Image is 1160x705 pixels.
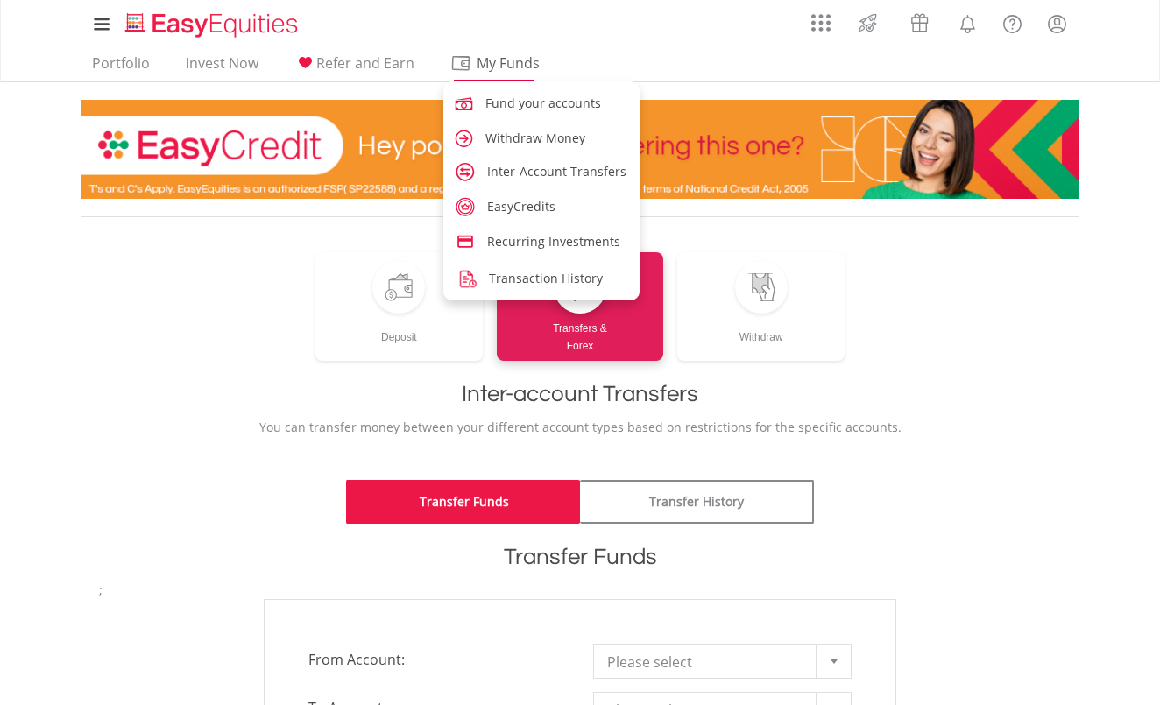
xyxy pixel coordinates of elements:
[443,261,640,293] a: transaction-history.png Transaction History
[607,645,811,680] span: Please select
[489,270,603,286] span: Transaction History
[1035,4,1079,43] a: My Profile
[122,11,305,39] img: EasyEquities_Logo.png
[894,4,945,37] a: Vouchers
[81,100,1079,199] img: EasyCredit Promotion Banner
[315,252,483,361] a: Deposit
[811,13,831,32] img: grid-menu-icon.svg
[443,86,640,118] a: fund.svg Fund your accounts
[677,252,845,361] a: Withdraw
[99,378,1061,410] h1: Inter-account Transfers
[316,53,414,73] span: Refer and Earn
[452,92,476,116] img: fund.svg
[677,314,845,346] div: Withdraw
[487,233,620,250] span: Recurring Investments
[450,52,565,74] span: My Funds
[487,198,555,215] span: EasyCredits
[456,267,479,291] img: transaction-history.png
[853,9,882,37] img: thrive-v2.svg
[118,4,305,39] a: Home page
[295,644,580,675] span: From Account:
[497,252,664,361] a: Transfers &Forex
[443,156,640,184] a: account-transfer.svg Inter-Account Transfers
[443,226,640,254] a: credit-card.svg Recurring Investments
[85,54,157,81] a: Portfolio
[315,314,483,346] div: Deposit
[456,162,475,181] img: account-transfer.svg
[179,54,265,81] a: Invest Now
[497,314,664,355] div: Transfers & Forex
[452,127,476,151] img: caret-right.svg
[99,419,1061,436] p: You can transfer money between your different account types based on restrictions for the specifi...
[485,130,585,146] span: Withdraw Money
[456,232,475,251] img: credit-card.svg
[990,4,1035,39] a: FAQ's and Support
[580,480,814,524] a: Transfer History
[346,480,580,524] a: Transfer Funds
[99,541,1061,573] h1: Transfer Funds
[487,163,626,180] span: Inter-Account Transfers
[287,54,421,81] a: Refer and Earn
[945,4,990,39] a: Notifications
[443,191,640,219] a: easy-credits.svg EasyCredits
[485,95,601,111] span: Fund your accounts
[800,4,842,32] a: AppsGrid
[443,121,640,153] a: caret-right.svg Withdraw Money
[905,9,934,37] img: vouchers-v2.svg
[456,197,475,216] img: easy-credits.svg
